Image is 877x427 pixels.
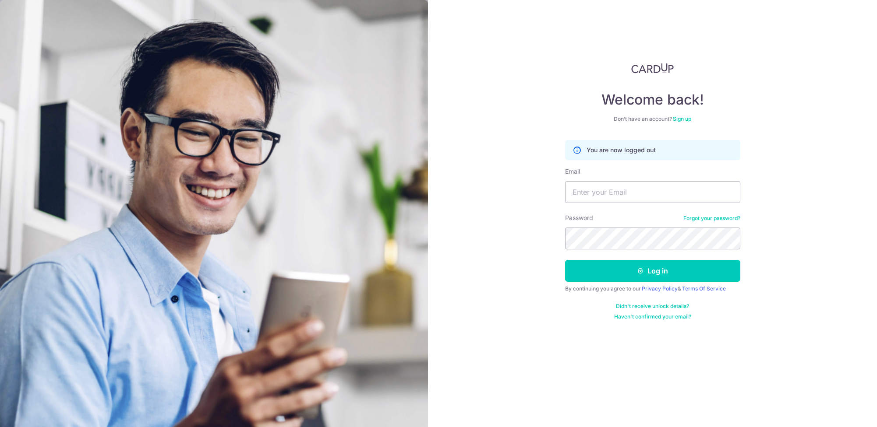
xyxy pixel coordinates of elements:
label: Password [565,213,593,222]
p: You are now logged out [587,146,656,154]
div: Don’t have an account? [565,115,740,122]
a: Didn't receive unlock details? [616,303,689,310]
label: Email [565,167,580,176]
a: Sign up [673,115,691,122]
div: By continuing you agree to our & [565,285,740,292]
a: Haven't confirmed your email? [614,313,691,320]
button: Log in [565,260,740,282]
img: CardUp Logo [631,63,674,73]
a: Privacy Policy [642,285,678,292]
h4: Welcome back! [565,91,740,108]
input: Enter your Email [565,181,740,203]
a: Terms Of Service [682,285,726,292]
a: Forgot your password? [683,215,740,222]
